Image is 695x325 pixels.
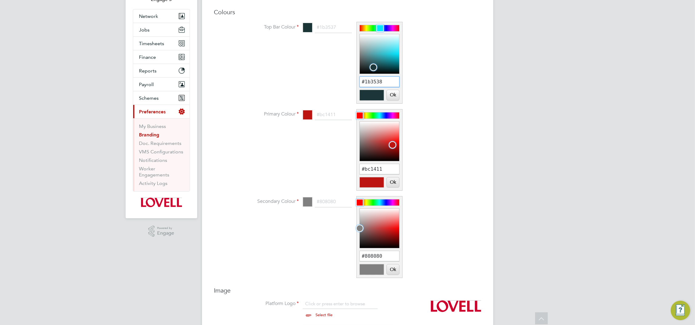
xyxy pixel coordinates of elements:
button: Engage Resource Center [671,301,690,320]
span: Reports [139,68,157,74]
span: Timesheets [139,41,164,46]
button: Network [133,9,190,23]
span: Powered by [157,226,174,231]
input: Type a color name or hex value [360,164,399,174]
a: Worker Engagements [139,166,170,178]
label: Secondary Colour [238,198,299,205]
h3: Image [214,286,481,294]
span: Preferences [139,109,166,115]
button: Preferences [133,105,190,118]
button: Ok [387,90,399,100]
a: VMS Configurations [139,149,184,155]
a: Powered byEngage [148,226,174,237]
span: Engage [157,231,174,236]
label: Primary Colour [238,111,299,117]
span: Payroll [139,82,154,87]
button: Timesheets [133,37,190,50]
img: lovell-logo-retina.png [140,198,182,207]
button: Schemes [133,91,190,105]
button: Finance [133,50,190,64]
a: Notifications [139,157,167,163]
div: Preferences [133,118,190,191]
a: Branding [139,132,160,138]
button: Ok [387,177,399,188]
a: Activity Logs [139,180,168,186]
button: Ok [387,264,399,275]
label: Platform Logo [238,300,299,307]
input: Type a color name or hex value [360,77,399,87]
a: Go to home page [133,198,190,207]
img: lovell-logo-retina.png [430,300,481,312]
span: Network [139,13,158,19]
span: Jobs [139,27,150,33]
span: Finance [139,54,156,60]
label: Top Bar Colour [238,24,299,30]
a: My Business [139,123,166,129]
a: Doc. Requirements [139,140,182,146]
input: Type a color name or hex value [360,251,399,261]
button: Jobs [133,23,190,36]
span: Schemes [139,95,159,101]
button: Payroll [133,78,190,91]
h3: Colours [214,8,481,16]
button: Reports [133,64,190,77]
